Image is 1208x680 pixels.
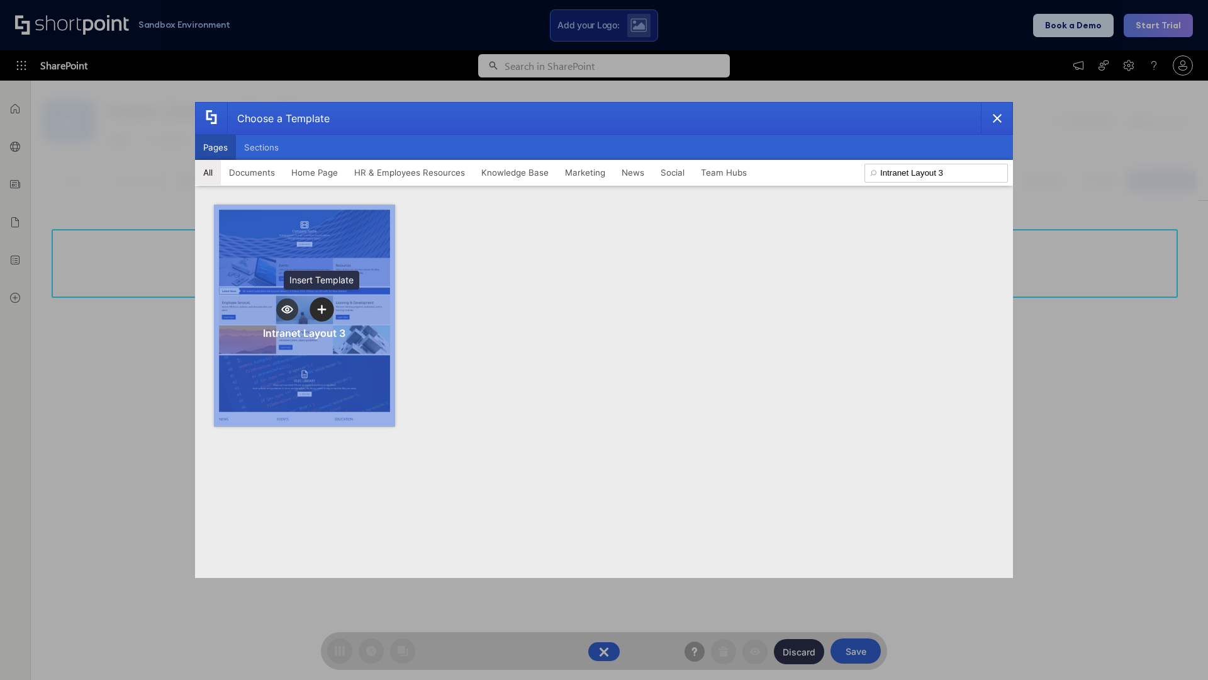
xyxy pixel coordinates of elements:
button: HR & Employees Resources [346,160,473,185]
iframe: Chat Widget [1145,620,1208,680]
button: Social [652,160,693,185]
button: Team Hubs [693,160,755,185]
button: Knowledge Base [473,160,557,185]
button: Pages [195,135,236,160]
div: Intranet Layout 3 [263,327,345,339]
button: Documents [221,160,283,185]
input: Search [864,164,1008,183]
button: All [195,160,221,185]
div: Choose a Template [227,103,330,134]
div: template selector [195,102,1013,578]
button: News [613,160,652,185]
button: Sections [236,135,287,160]
button: Marketing [557,160,613,185]
button: Home Page [283,160,346,185]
